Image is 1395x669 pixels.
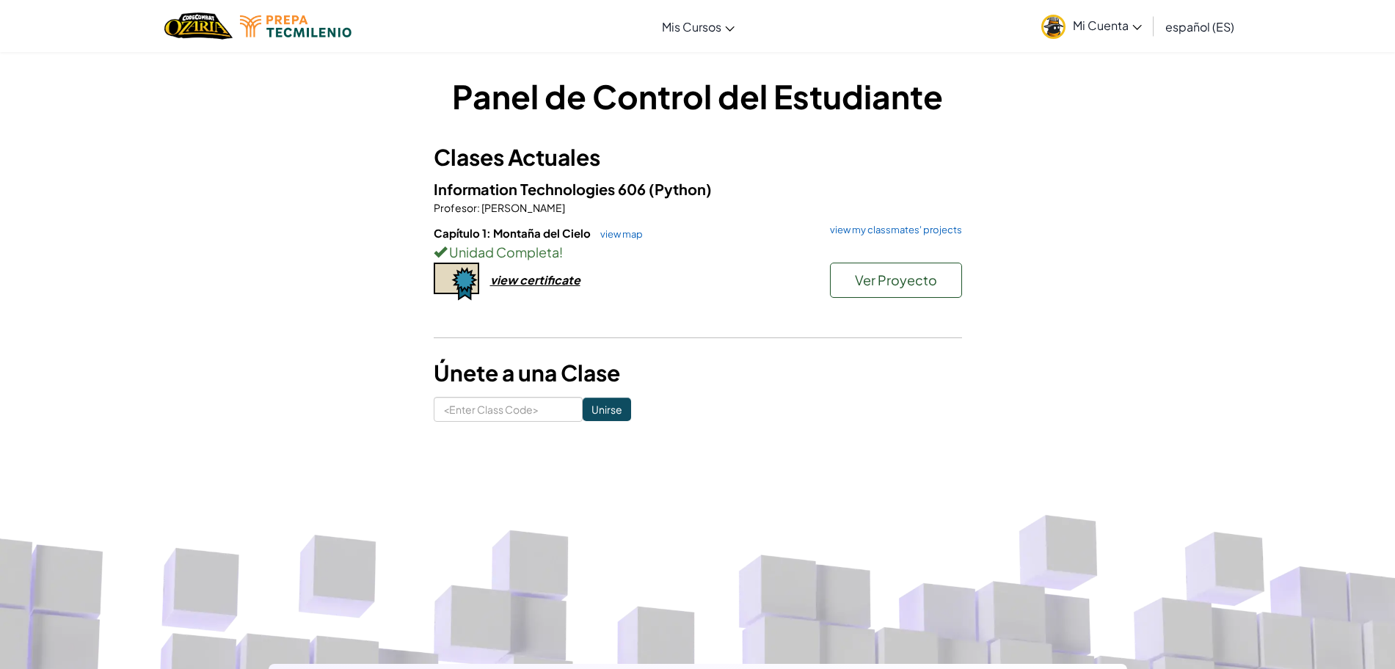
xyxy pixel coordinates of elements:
[490,272,580,288] div: view certificate
[164,11,233,41] a: Ozaria by CodeCombat logo
[662,19,721,34] span: Mis Cursos
[593,228,643,240] a: view map
[434,263,479,301] img: certificate-icon.png
[1073,18,1142,33] span: Mi Cuenta
[434,201,477,214] span: Profesor
[240,15,352,37] img: Tecmilenio logo
[559,244,563,260] span: !
[649,180,712,198] span: (Python)
[1165,19,1234,34] span: español (ES)
[477,201,480,214] span: :
[434,357,962,390] h3: Únete a una Clase
[855,271,937,288] span: Ver Proyecto
[434,141,962,174] h3: Clases Actuales
[434,272,580,288] a: view certificate
[1158,7,1242,46] a: español (ES)
[583,398,631,421] input: Unirse
[655,7,742,46] a: Mis Cursos
[434,73,962,119] h1: Panel de Control del Estudiante
[447,244,559,260] span: Unidad Completa
[823,225,962,235] a: view my classmates' projects
[480,201,565,214] span: [PERSON_NAME]
[830,263,962,298] button: Ver Proyecto
[434,226,593,240] span: Capítulo 1: Montaña del Cielo
[1041,15,1066,39] img: avatar
[434,397,583,422] input: <Enter Class Code>
[434,180,649,198] span: Information Technologies 606
[1034,3,1149,49] a: Mi Cuenta
[164,11,233,41] img: Home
